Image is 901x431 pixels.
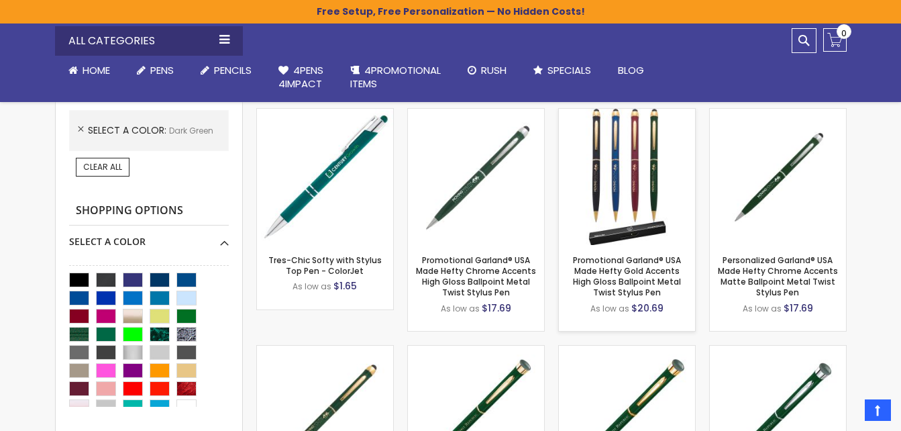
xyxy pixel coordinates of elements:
[573,254,681,299] a: Promotional Garland® USA Made Hefty Gold Accents High Gloss Ballpoint Metal Twist Stylus Pen
[214,63,252,77] span: Pencils
[55,56,123,85] a: Home
[743,303,782,314] span: As low as
[710,109,846,245] img: Personalized Garland® USA Made Hefty Chrome Accents Matte Ballpoint Metal Twist Stylus Pen-Dark G...
[257,345,393,356] a: Personalized Garland® USA Made Hefty Gold Accents Matte Ballpoint Metal Twist Stylus Pen-Dark Green
[268,254,382,277] a: Tres-Chic Softy with Stylus Top Pen - ColorJet
[88,124,169,137] span: Select A Color
[408,345,544,356] a: Executive Aura Pen - Garland® USA Made High Gloss Gold Accents Executive Metal Twist Pen-Dark Green
[187,56,265,85] a: Pencils
[83,161,122,173] span: Clear All
[83,63,110,77] span: Home
[590,303,629,314] span: As low as
[69,197,229,226] strong: Shopping Options
[718,254,838,299] a: Personalized Garland® USA Made Hefty Chrome Accents Matte Ballpoint Metal Twist Stylus Pen
[823,28,847,52] a: 0
[482,301,511,315] span: $17.69
[559,345,695,356] a: Aura Collection - Garland® USA Made Hefty High Gloss Gold Accents Pearlescent Dome Ballpoint Meta...
[520,56,604,85] a: Specials
[257,108,393,119] a: Tres-Chic Softy with Stylus Top Pen - ColorJet-Dark Green
[123,56,187,85] a: Pens
[416,254,536,299] a: Promotional Garland® USA Made Hefty Chrome Accents High Gloss Ballpoint Metal Twist Stylus Pen
[408,109,544,245] img: Promotional Garland® USA Made Hefty Chrome Accents High Gloss Ballpoint Metal Twist Stylus Pen-Da...
[337,56,454,99] a: 4PROMOTIONALITEMS
[604,56,657,85] a: Blog
[454,56,520,85] a: Rush
[559,108,695,119] a: Promotional Garland® USA Made Hefty Gold Accents High Gloss Ballpoint Metal Twist Stylus Pen
[265,56,337,99] a: 4Pens4impact
[841,27,847,40] span: 0
[441,303,480,314] span: As low as
[547,63,591,77] span: Specials
[618,63,644,77] span: Blog
[481,63,507,77] span: Rush
[710,108,846,119] a: Personalized Garland® USA Made Hefty Chrome Accents Matte Ballpoint Metal Twist Stylus Pen-Dark G...
[278,63,323,91] span: 4Pens 4impact
[333,279,357,293] span: $1.65
[293,281,331,292] span: As low as
[169,125,213,136] span: Dark Green
[631,301,664,315] span: $20.69
[69,226,229,248] div: Select A Color
[257,109,393,245] img: Tres-Chic Softy with Stylus Top Pen - ColorJet-Dark Green
[76,158,129,177] a: Clear All
[784,301,813,315] span: $17.69
[559,109,695,245] img: Promotional Garland® USA Made Hefty Gold Accents High Gloss Ballpoint Metal Twist Stylus Pen
[408,108,544,119] a: Promotional Garland® USA Made Hefty Chrome Accents High Gloss Ballpoint Metal Twist Stylus Pen-Da...
[150,63,174,77] span: Pens
[55,26,243,56] div: All Categories
[350,63,441,91] span: 4PROMOTIONAL ITEMS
